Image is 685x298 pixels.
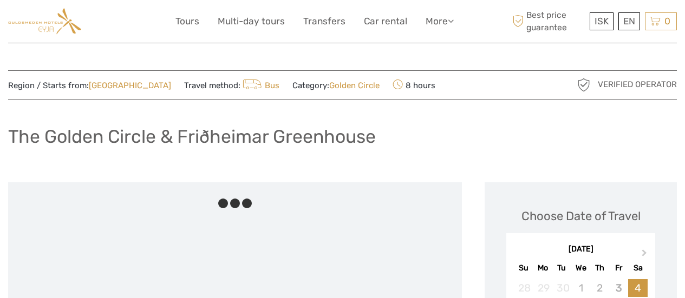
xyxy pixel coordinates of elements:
a: Car rental [364,14,407,29]
div: Choose Saturday, October 4th, 2025 [628,279,647,297]
div: EN [618,12,640,30]
div: Su [514,261,533,275]
div: Not available Monday, September 29th, 2025 [533,279,552,297]
span: ISK [595,16,609,27]
a: [GEOGRAPHIC_DATA] [89,81,171,90]
span: Region / Starts from: [8,80,171,91]
span: 8 hours [393,77,435,92]
div: Mo [533,261,552,275]
a: Transfers [303,14,345,29]
a: Bus [240,81,279,90]
div: Not available Wednesday, October 1st, 2025 [571,279,590,297]
a: Golden Circle [329,81,380,90]
div: Sa [628,261,647,275]
div: Not available Sunday, September 28th, 2025 [514,279,533,297]
div: Fr [609,261,628,275]
div: We [571,261,590,275]
img: Guldsmeden Eyja [8,8,81,35]
div: [DATE] [506,244,655,255]
div: Not available Friday, October 3rd, 2025 [609,279,628,297]
div: Not available Thursday, October 2nd, 2025 [590,279,609,297]
a: Tours [175,14,199,29]
span: Best price guarantee [510,9,587,33]
span: Travel method: [184,77,279,92]
div: Not available Tuesday, September 30th, 2025 [552,279,571,297]
span: Category: [292,80,380,91]
button: Next Month [637,247,654,264]
div: Choose Date of Travel [521,208,641,224]
span: 0 [663,16,672,27]
a: Multi-day tours [218,14,285,29]
div: Th [590,261,609,275]
a: More [426,14,454,29]
div: Tu [552,261,571,275]
span: Verified Operator [598,79,677,90]
img: verified_operator_grey_128.png [575,76,592,94]
h1: The Golden Circle & Friðheimar Greenhouse [8,125,376,148]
